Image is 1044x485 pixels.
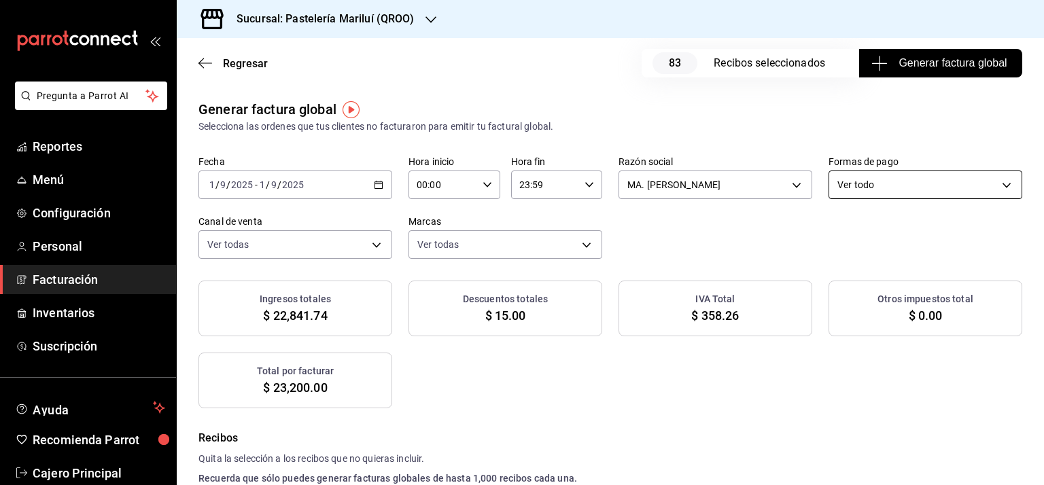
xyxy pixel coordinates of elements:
[271,179,277,190] input: --
[417,238,459,251] span: Ver todas
[259,179,266,190] input: --
[260,292,331,306] h3: Ingresos totales
[33,399,147,416] span: Ayuda
[220,179,226,190] input: --
[695,292,735,306] h3: IVA Total
[33,337,165,355] span: Suscripción
[463,292,548,306] h3: Descuentos totales
[909,306,943,325] span: $ 0.00
[859,49,1022,77] button: Generar factura global
[207,238,249,251] span: Ver todas
[198,57,268,70] button: Regresar
[33,431,165,449] span: Recomienda Parrot
[277,179,281,190] span: /
[829,157,1022,166] label: Formas de pago
[198,157,392,166] label: Fecha
[874,55,1007,71] span: Generar factura global
[485,306,526,325] span: $ 15.00
[511,157,603,166] label: Hora fin
[226,179,230,190] span: /
[33,170,165,189] span: Menú
[198,217,392,226] label: Canal de venta
[198,430,1022,446] h4: Recibos
[198,120,1022,134] div: Selecciona las ordenes que tus clientes no facturaron para emitir tu factural global.
[619,157,812,166] label: Razón social
[198,99,336,120] div: Generar factura global
[652,52,697,74] span: 83
[230,179,254,190] input: ----
[33,137,165,156] span: Reportes
[226,11,415,27] h3: Sucursal: Pastelería Mariluí (QROO)
[150,35,160,46] button: open_drawer_menu
[15,82,167,110] button: Pregunta a Parrot AI
[263,378,327,397] span: $ 23,200.00
[215,179,220,190] span: /
[37,89,146,103] span: Pregunta a Parrot AI
[10,98,167,113] a: Pregunta a Parrot AI
[829,170,1022,199] div: Ver todo
[33,204,165,222] span: Configuración
[343,101,360,118] img: Tooltip marker
[408,157,500,166] label: Hora inicio
[263,306,327,325] span: $ 22,841.74
[33,464,165,482] span: Cajero Principal
[281,179,304,190] input: ----
[209,179,215,190] input: --
[255,179,258,190] span: -
[33,270,165,289] span: Facturación
[33,237,165,255] span: Personal
[257,364,334,378] h3: Total por facturar
[691,306,739,325] span: $ 358.26
[266,179,270,190] span: /
[714,55,836,71] div: Recibos seleccionados
[33,304,165,322] span: Inventarios
[877,292,973,306] h3: Otros impuestos total
[198,452,1022,466] h4: Quita la selección a los recibos que no quieras incluir.
[619,170,812,199] div: MA. [PERSON_NAME]
[223,57,268,70] span: Regresar
[408,217,602,226] label: Marcas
